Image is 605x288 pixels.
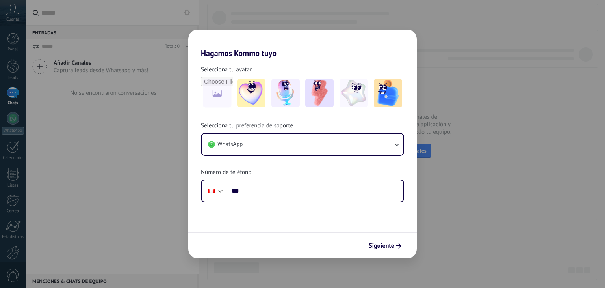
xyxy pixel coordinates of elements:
[201,122,293,130] span: Selecciona tu preferencia de soporte
[237,79,265,107] img: -1.jpeg
[305,79,334,107] img: -3.jpeg
[365,239,405,252] button: Siguiente
[271,79,300,107] img: -2.jpeg
[340,79,368,107] img: -4.jpeg
[374,79,402,107] img: -5.jpeg
[369,243,394,249] span: Siguiente
[204,183,219,199] div: Peru: + 51
[217,140,243,148] span: WhatsApp
[202,134,403,155] button: WhatsApp
[188,30,417,58] h2: Hagamos Kommo tuyo
[201,66,252,74] span: Selecciona tu avatar
[201,168,251,176] span: Número de teléfono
